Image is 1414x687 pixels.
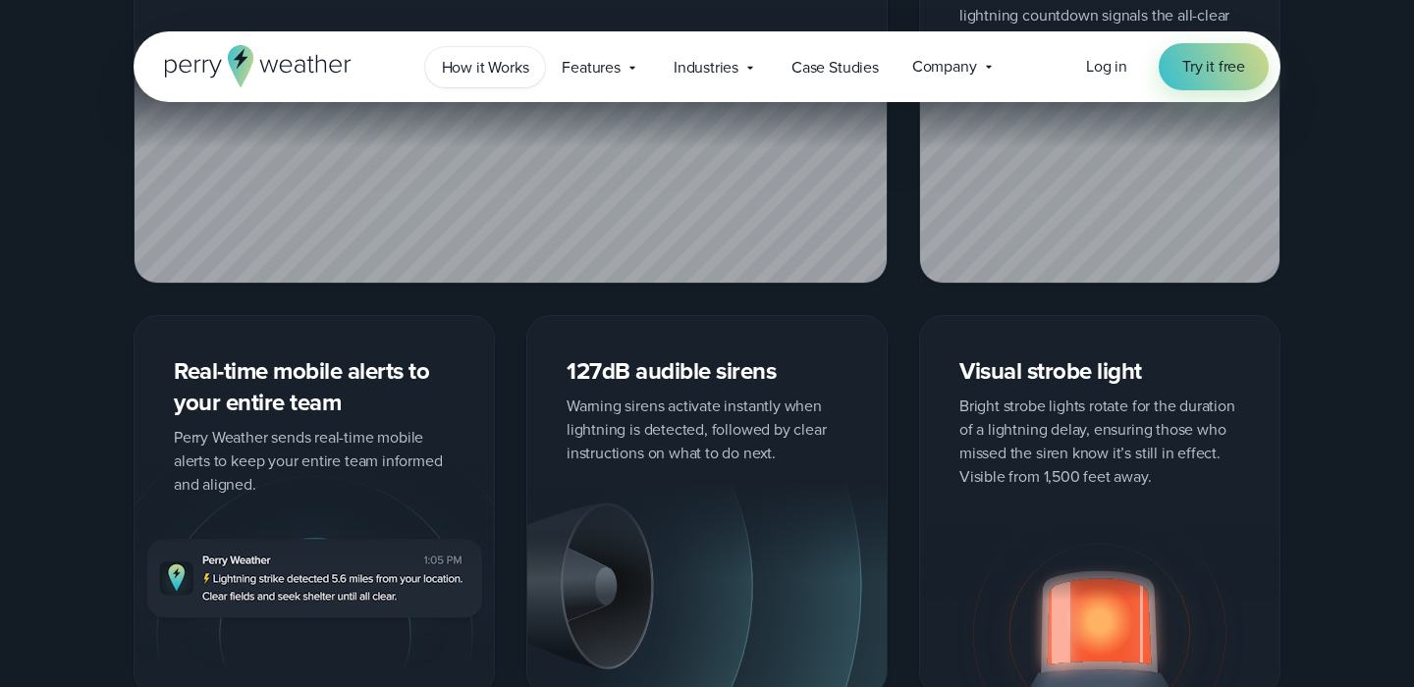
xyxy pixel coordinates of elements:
span: How it Works [442,56,529,79]
span: Company [912,55,977,79]
span: Features [562,56,621,79]
span: Log in [1086,55,1127,78]
span: Try it free [1182,55,1245,79]
span: Industries [674,56,738,79]
a: How it Works [425,47,546,87]
span: Case Studies [791,56,879,79]
a: Case Studies [775,47,896,87]
a: Try it free [1159,43,1269,90]
a: Log in [1086,55,1127,79]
